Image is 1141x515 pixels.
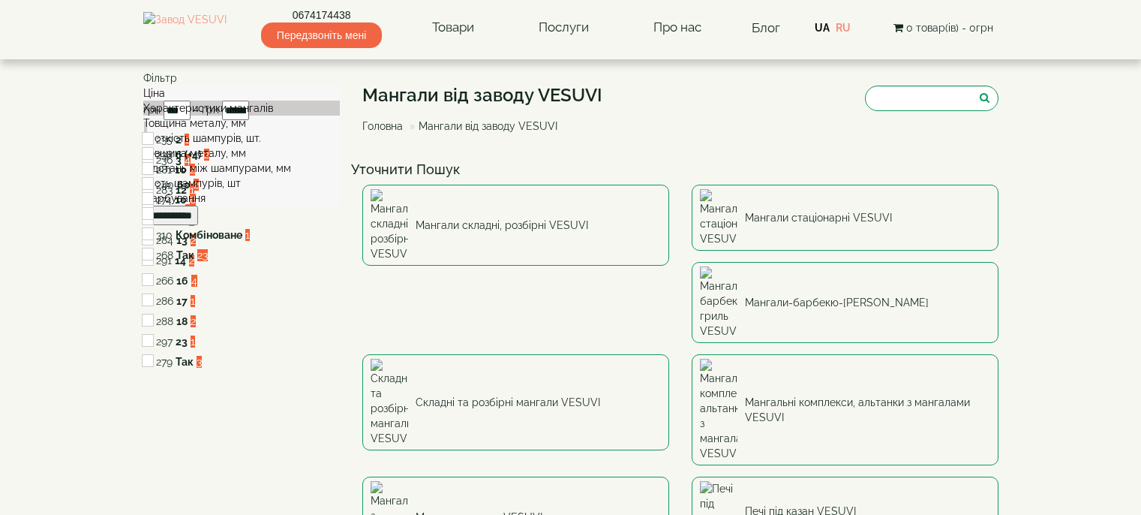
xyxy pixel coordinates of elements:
[197,249,208,261] span: 23
[143,86,341,101] div: Ціна
[143,131,341,146] div: Місткість шампурів, шт.
[700,359,737,461] img: Мангальні комплекси, альтанки з мангалами VESUVI
[191,295,195,307] span: 1
[836,22,851,34] a: RU
[143,12,227,44] img: Завод VESUVI
[638,11,716,45] a: Про нас
[700,267,737,339] img: Мангали-барбекю-гриль VESUVI
[156,229,173,241] span: 310
[143,116,341,131] div: Товщина металу, мм
[524,11,604,45] a: Послуги
[176,314,188,329] label: 18
[143,101,341,116] div: Характеристики мангалів
[362,86,602,105] h1: Мангали від заводу VESUVI
[692,354,998,465] a: Мангальні комплекси, альтанки з мангалами VESUVI Мангальні комплекси, альтанки з мангалами VESUVI
[191,315,196,327] span: 2
[143,176,341,191] div: К-сть шампурів, шт
[176,294,188,309] label: 17
[176,248,194,263] label: Так
[406,119,557,134] li: Мангали від заводу VESUVI
[197,356,202,368] span: 3
[815,22,830,34] a: UA
[371,189,408,261] img: Мангали складні, розбірні VESUVI
[176,354,194,369] label: Так
[156,295,173,307] span: 286
[156,315,173,327] span: 288
[692,185,998,251] a: Мангали стаціонарні VESUVI Мангали стаціонарні VESUVI
[362,185,669,266] a: Мангали складні, розбірні VESUVI Мангали складні, розбірні VESUVI
[156,249,173,261] span: 268
[176,334,188,349] label: 23
[692,262,998,343] a: Мангали-барбекю-гриль VESUVI Мангали-барбекю-[PERSON_NAME]
[156,356,173,368] span: 279
[143,191,341,206] div: Фарбування
[261,8,382,23] a: 0674174438
[362,354,669,450] a: Складні та розбірні мангали VESUVI Складні та розбірні мангали VESUVI
[245,229,250,241] span: 1
[351,162,1010,177] h4: Уточнити Пошук
[889,20,998,36] button: 0 товар(ів) - 0грн
[143,146,341,161] div: Товщина металу, мм
[156,275,173,287] span: 266
[417,11,489,45] a: Товари
[176,227,242,242] label: Комбіноване
[176,273,188,288] label: 16
[261,23,382,48] span: Передзвоніть мені
[362,120,403,132] a: Головна
[191,336,195,348] span: 1
[156,336,173,348] span: 297
[143,71,341,86] div: Фільтр
[191,275,197,287] span: 4
[906,22,993,34] span: 0 товар(ів) - 0грн
[371,359,408,446] img: Складні та розбірні мангали VESUVI
[700,189,737,246] img: Мангали стаціонарні VESUVI
[752,20,780,35] a: Блог
[143,161,341,176] div: Відстань між шампурами, мм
